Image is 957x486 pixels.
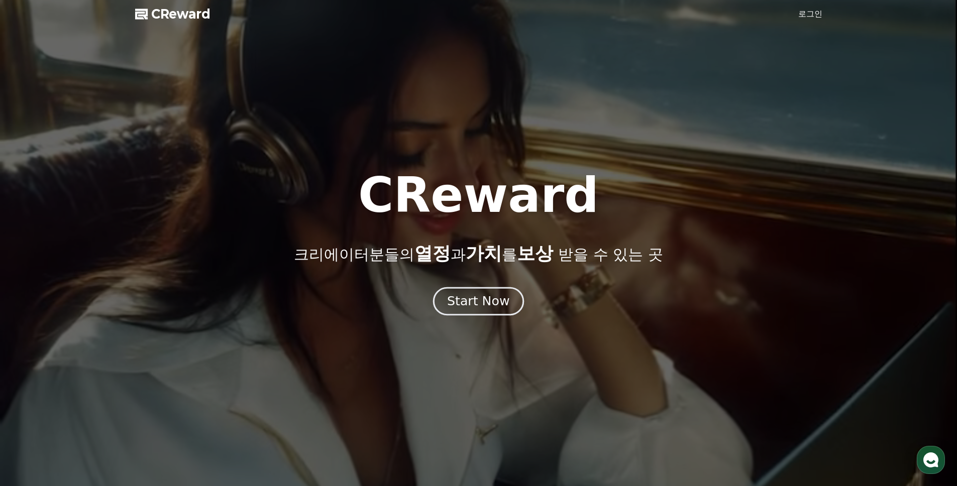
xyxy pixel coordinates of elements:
span: 홈 [32,333,38,341]
button: Start Now [433,287,524,316]
div: Start Now [447,293,509,310]
span: 열정 [414,243,451,264]
a: 로그인 [798,8,822,20]
span: 대화 [92,334,104,342]
span: CReward [151,6,210,22]
span: 설정 [155,333,167,341]
p: 크리에이터분들의 과 를 받을 수 있는 곳 [294,244,663,264]
a: Start Now [435,298,522,307]
a: CReward [135,6,210,22]
span: 보상 [517,243,553,264]
a: 설정 [130,318,193,343]
h1: CReward [358,171,599,219]
a: 대화 [66,318,130,343]
a: 홈 [3,318,66,343]
span: 가치 [466,243,502,264]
